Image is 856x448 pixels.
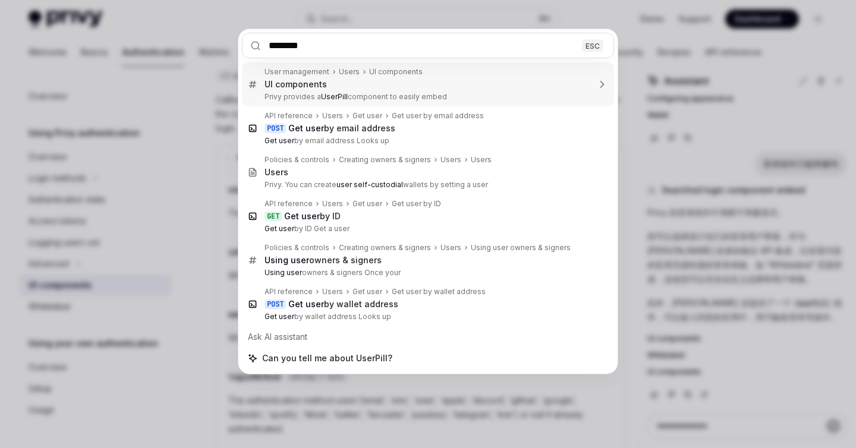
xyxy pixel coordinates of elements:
[265,268,589,277] p: owners & signers Once your
[265,268,302,277] b: Using user
[265,243,329,253] div: Policies & controls
[471,155,492,165] div: Users
[284,211,341,222] div: by ID
[265,224,294,233] b: Get user
[265,287,313,296] div: API reference
[339,243,431,253] div: Creating owners & signers
[582,39,603,52] div: ESC
[262,352,392,364] span: Can you tell me about UserPill?
[265,167,288,178] div: Users
[265,180,589,190] p: Privy. You can create wallets by setting a user
[265,67,329,77] div: User management
[440,243,461,253] div: Users
[322,287,343,296] div: Users
[440,155,461,165] div: Users
[392,287,486,296] div: Get user by wallet address
[242,326,614,348] div: Ask AI assistant
[265,224,589,234] p: by ID Get a user
[353,199,382,209] div: Get user
[471,243,571,253] div: Using user owners & signers
[288,123,395,134] div: by email address
[265,312,589,321] p: by wallet address Looks up
[322,199,343,209] div: Users
[369,67,423,77] div: UI components
[321,92,348,101] b: UserPill
[265,79,327,90] div: UI components
[265,124,286,133] div: POST
[265,136,294,145] b: Get user
[339,155,431,165] div: Creating owners & signers
[265,155,329,165] div: Policies & controls
[284,211,320,221] b: Get user
[265,299,286,309] div: POST
[265,111,313,121] div: API reference
[353,287,382,296] div: Get user
[288,299,324,309] b: Get user
[265,136,589,146] p: by email address Looks up
[392,111,484,121] div: Get user by email address
[265,199,313,209] div: API reference
[392,199,441,209] div: Get user by ID
[265,255,382,266] div: owners & signers
[339,67,360,77] div: Users
[336,180,403,189] b: user self-custodial
[353,111,382,121] div: Get user
[265,212,282,221] div: GET
[288,123,324,133] b: Get user
[265,255,309,265] b: Using user
[265,92,589,102] p: Privy provides a component to easily embed
[288,299,398,310] div: by wallet address
[265,312,294,321] b: Get user
[322,111,343,121] div: Users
